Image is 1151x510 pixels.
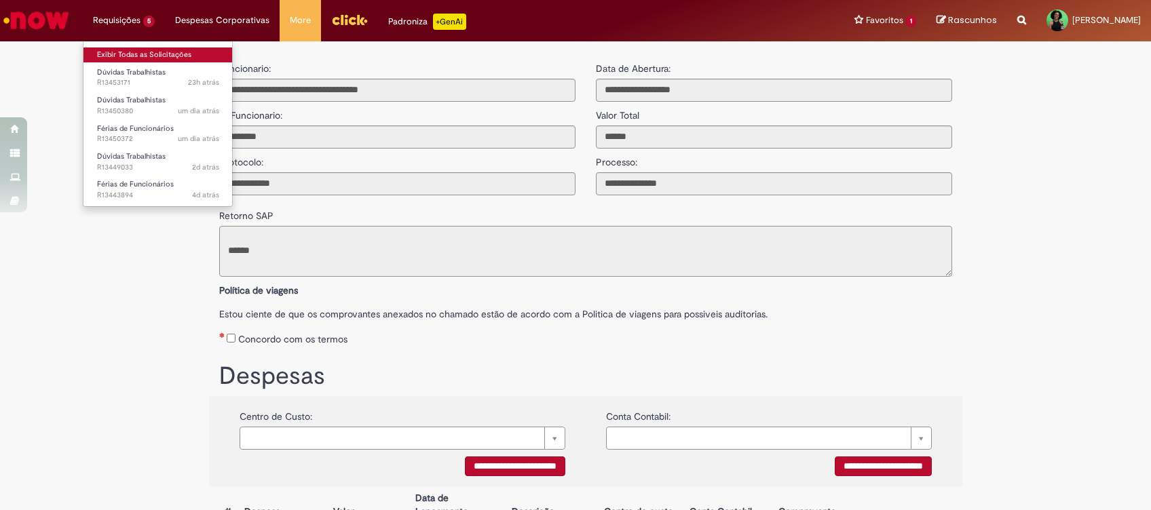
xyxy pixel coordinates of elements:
label: Protocolo: [219,149,263,169]
time: 26/08/2025 20:27:03 [178,134,219,144]
span: 1 [906,16,916,27]
span: Dúvidas Trabalhistas [97,95,166,105]
a: Aberto R13453171 : Dúvidas Trabalhistas [83,65,233,90]
span: Favoritos [866,14,903,27]
p: +GenAi [433,14,466,30]
a: Aberto R13449033 : Dúvidas Trabalhistas [83,149,233,174]
label: Data de Abertura: [596,62,671,75]
a: Limpar campo {0} [606,427,932,450]
span: um dia atrás [178,134,219,144]
span: Férias de Funcionários [97,179,174,189]
label: Retorno SAP [219,202,273,222]
label: Processo: [596,149,637,169]
span: Requisições [93,14,140,27]
b: Política de viagens [219,284,298,296]
label: Conta Contabil: [606,403,671,423]
a: Aberto R13450372 : Férias de Funcionários [83,121,233,146]
a: Rascunhos [937,14,997,27]
label: ID Funcionario: [219,102,282,122]
span: [PERSON_NAME] [1072,14,1141,26]
label: Centro de Custo: [240,403,312,423]
time: 27/08/2025 14:29:19 [188,77,219,87]
img: ServiceNow [1,7,71,34]
span: Férias de Funcionários [97,123,174,134]
span: R13450380 [97,106,219,117]
span: Dúvidas Trabalhistas [97,67,166,77]
time: 25/08/2025 10:49:18 [192,190,219,200]
span: 23h atrás [188,77,219,87]
span: 2d atrás [192,162,219,172]
span: R13443894 [97,190,219,201]
span: 5 [143,16,155,27]
ul: Requisições [83,41,233,207]
div: Padroniza [388,14,466,30]
span: Despesas Corporativas [175,14,269,27]
label: Estou ciente de que os comprovantes anexados no chamado estão de acordo com a Politica de viagens... [219,300,952,321]
span: More [290,14,311,27]
label: Concordo com os termos [238,332,347,346]
span: R13450372 [97,134,219,144]
label: Valor Total [596,102,639,122]
time: 26/08/2025 20:36:29 [178,106,219,116]
span: Rascunhos [948,14,997,26]
span: R13449033 [97,162,219,173]
a: Aberto R13450380 : Dúvidas Trabalhistas [83,93,233,118]
span: Dúvidas Trabalhistas [97,151,166,161]
span: 4d atrás [192,190,219,200]
img: click_logo_yellow_360x200.png [331,9,368,30]
h1: Despesas [219,363,952,390]
span: R13453171 [97,77,219,88]
a: Limpar campo {0} [240,427,565,450]
a: Aberto R13443894 : Férias de Funcionários [83,177,233,202]
a: Exibir Todas as Solicitações [83,47,233,62]
time: 26/08/2025 14:22:33 [192,162,219,172]
label: Funcionario: [219,62,271,75]
span: um dia atrás [178,106,219,116]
